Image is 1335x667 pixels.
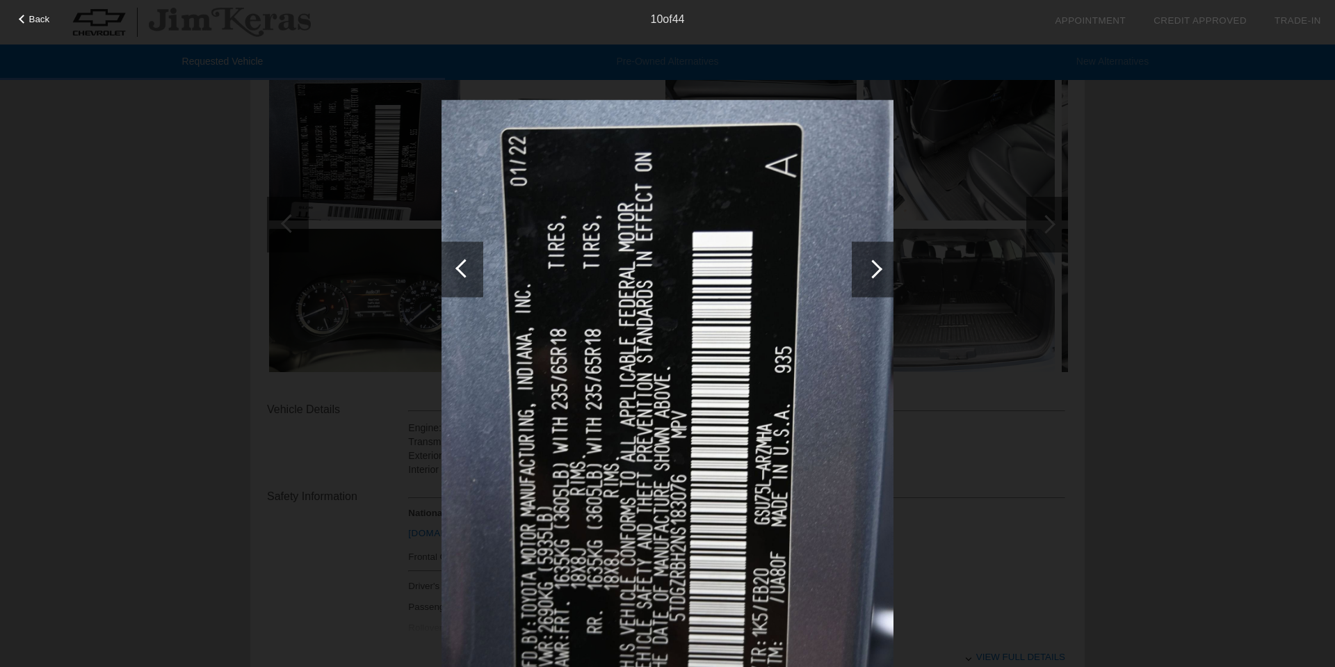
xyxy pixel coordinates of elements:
a: Credit Approved [1154,15,1247,26]
span: 10 [651,13,663,25]
span: 44 [672,13,685,25]
a: Trade-In [1275,15,1321,26]
span: Back [29,14,50,24]
a: Appointment [1055,15,1126,26]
